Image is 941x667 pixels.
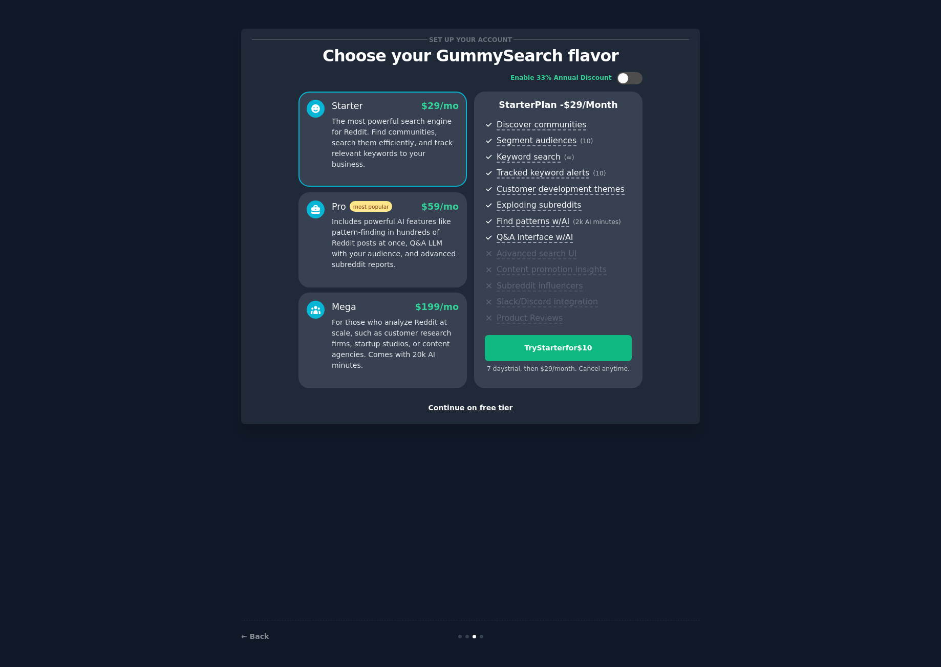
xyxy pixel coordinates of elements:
[252,47,689,65] p: Choose your GummySearch flavor
[510,74,612,83] div: Enable 33% Annual Discount
[580,138,593,145] span: ( 10 )
[497,136,576,146] span: Segment audiences
[497,168,589,179] span: Tracked keyword alerts
[485,335,632,361] button: TryStarterfor$10
[252,403,689,413] div: Continue on free tier
[332,317,459,371] p: For those who analyze Reddit at scale, such as customer research firms, startup studios, or conte...
[332,216,459,270] p: Includes powerful AI features like pattern-finding in hundreds of Reddit posts at once, Q&A LLM w...
[497,232,573,243] span: Q&A interface w/AI
[485,343,631,353] div: Try Starter for $10
[497,281,583,292] span: Subreddit influencers
[593,170,606,177] span: ( 10 )
[564,100,618,110] span: $ 29 /month
[421,202,459,212] span: $ 59 /mo
[350,201,393,212] span: most popular
[497,313,563,324] span: Product Reviews
[415,302,459,312] span: $ 199 /mo
[332,201,392,213] div: Pro
[485,99,632,112] p: Starter Plan -
[497,120,586,130] span: Discover communities
[564,154,574,161] span: ( ∞ )
[332,100,363,113] div: Starter
[497,297,598,307] span: Slack/Discord integration
[497,264,607,275] span: Content promotion insights
[497,249,576,259] span: Advanced search UI
[497,152,561,163] span: Keyword search
[497,216,569,227] span: Find patterns w/AI
[573,218,621,226] span: ( 2k AI minutes )
[241,632,269,640] a: ← Back
[427,34,514,45] span: Set up your account
[332,116,459,170] p: The most powerful search engine for Reddit. Find communities, search them efficiently, and track ...
[421,101,459,111] span: $ 29 /mo
[497,200,581,211] span: Exploding subreddits
[332,301,356,314] div: Mega
[485,365,632,374] div: 7 days trial, then $ 29 /month . Cancel anytime.
[497,184,625,195] span: Customer development themes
